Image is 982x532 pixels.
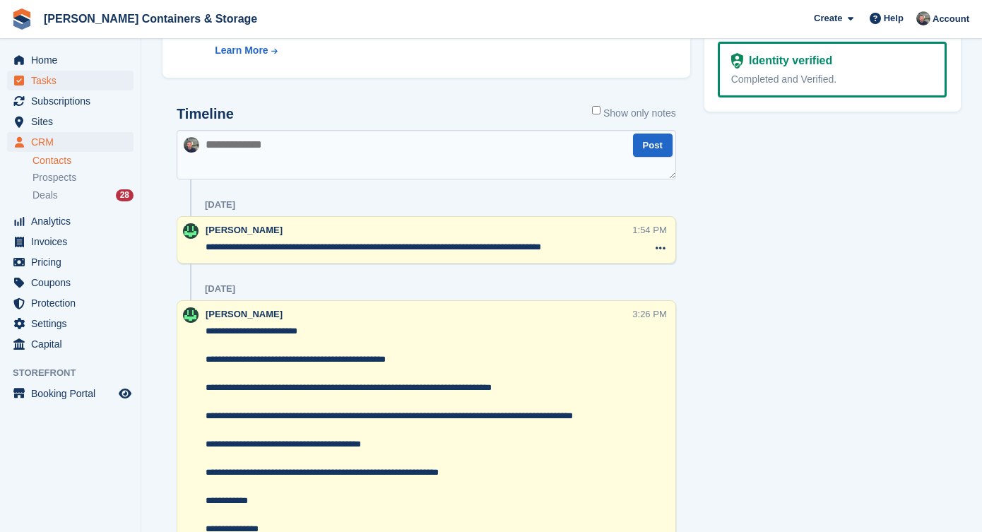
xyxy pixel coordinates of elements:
span: Booking Portal [31,384,116,403]
span: Subscriptions [31,91,116,111]
input: Show only notes [592,106,601,114]
span: Account [933,12,969,26]
a: menu [7,211,134,231]
span: Prospects [32,171,76,184]
a: [PERSON_NAME] Containers & Storage [38,7,263,30]
a: Preview store [117,385,134,402]
a: menu [7,112,134,131]
img: Adam Greenhalgh [916,11,930,25]
img: stora-icon-8386f47178a22dfd0bd8f6a31ec36ba5ce8667c1dd55bd0f319d3a0aa187defe.svg [11,8,32,30]
a: menu [7,314,134,333]
button: Post [633,134,673,157]
span: Storefront [13,366,141,380]
a: menu [7,132,134,152]
a: menu [7,293,134,313]
a: menu [7,71,134,90]
label: Show only notes [592,106,676,121]
a: menu [7,273,134,292]
span: Pricing [31,252,116,272]
a: menu [7,91,134,111]
a: menu [7,252,134,272]
div: 28 [116,189,134,201]
span: Help [884,11,904,25]
span: CRM [31,132,116,152]
span: Coupons [31,273,116,292]
span: Tasks [31,71,116,90]
div: Learn More [215,43,268,58]
div: Identity verified [743,52,832,69]
div: Completed and Verified. [731,72,933,87]
a: Contacts [32,154,134,167]
img: Arjun Preetham [183,307,199,323]
a: menu [7,232,134,252]
h2: Timeline [177,106,234,122]
span: Capital [31,334,116,354]
a: menu [7,334,134,354]
a: menu [7,384,134,403]
img: Identity Verification Ready [731,53,743,69]
span: Sites [31,112,116,131]
span: Deals [32,189,58,202]
div: 1:54 PM [632,223,666,237]
span: Create [814,11,842,25]
a: menu [7,50,134,70]
span: Settings [31,314,116,333]
span: [PERSON_NAME] [206,309,283,319]
div: 3:26 PM [632,307,666,321]
img: Adam Greenhalgh [184,137,199,153]
div: [DATE] [205,283,235,295]
a: Prospects [32,170,134,185]
img: Arjun Preetham [183,223,199,239]
span: Analytics [31,211,116,231]
a: Learn More [215,43,517,58]
span: Invoices [31,232,116,252]
div: [DATE] [205,199,235,211]
span: [PERSON_NAME] [206,225,283,235]
span: Protection [31,293,116,313]
a: Deals 28 [32,188,134,203]
span: Home [31,50,116,70]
